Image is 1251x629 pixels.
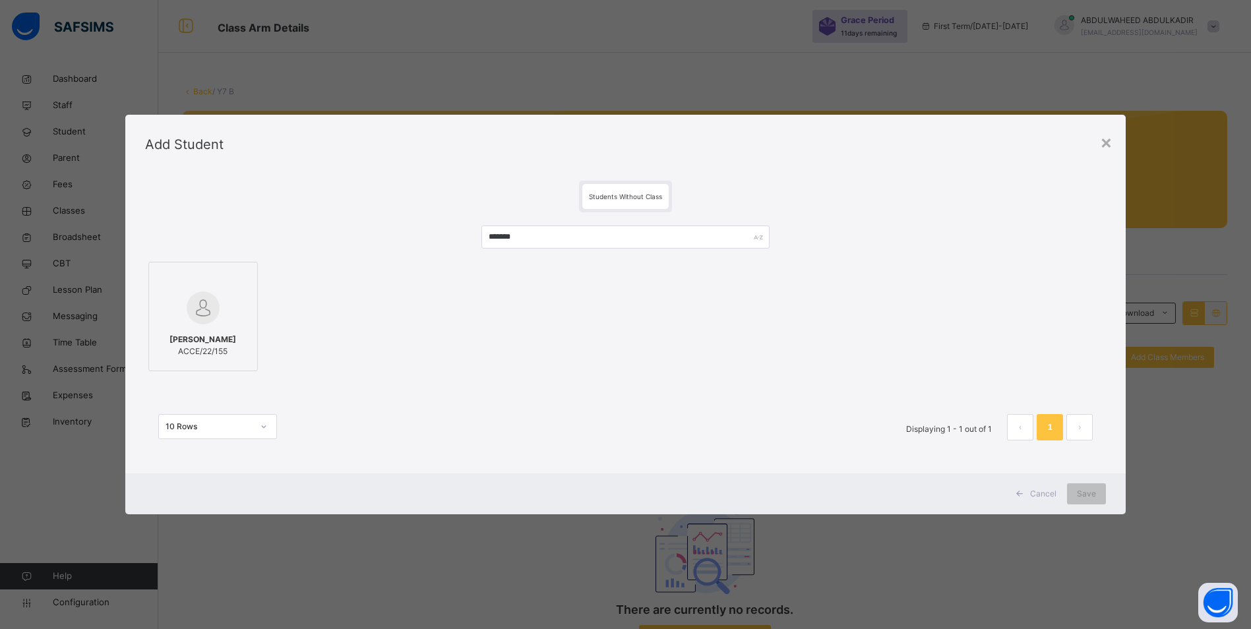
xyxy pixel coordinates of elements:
span: Save [1077,488,1096,500]
span: Add Student [145,136,224,152]
a: 1 [1044,419,1056,436]
li: Displaying 1 - 1 out of 1 [896,414,1002,440]
button: next page [1066,414,1093,440]
span: ACCE/22/155 [169,345,236,357]
span: [PERSON_NAME] [169,334,236,345]
div: × [1100,128,1113,156]
li: 1 [1037,414,1063,440]
button: Open asap [1198,583,1238,622]
button: prev page [1007,414,1033,440]
li: 上一页 [1007,414,1033,440]
span: Students Without Class [589,193,662,200]
img: default.svg [187,291,220,324]
li: 下一页 [1066,414,1093,440]
span: Cancel [1030,488,1056,500]
div: 10 Rows [166,421,253,433]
